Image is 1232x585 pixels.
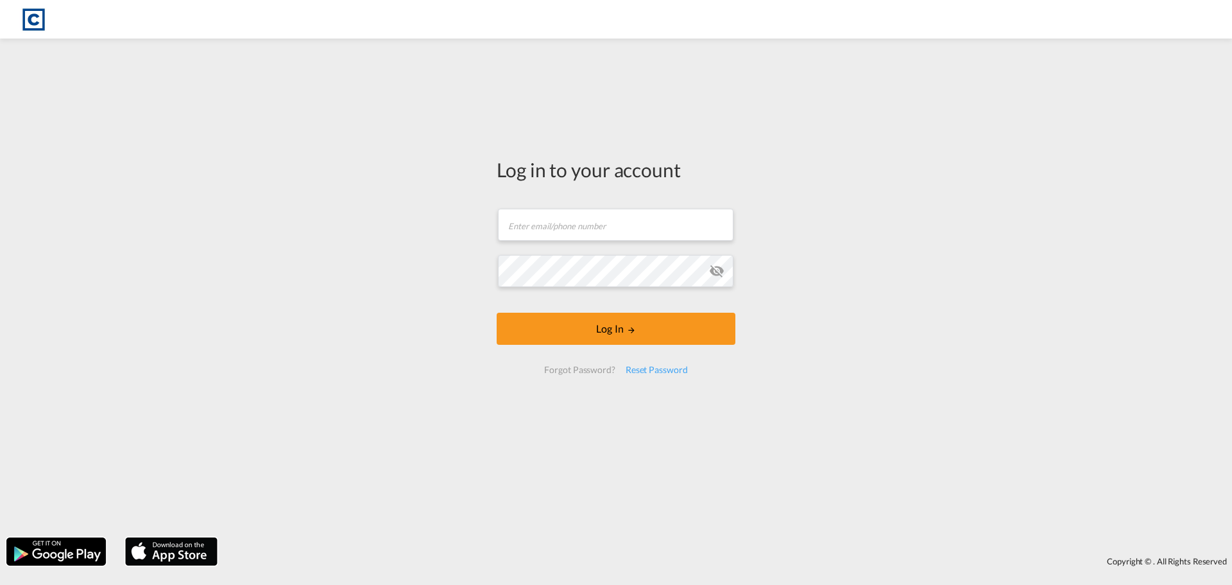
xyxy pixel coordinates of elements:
[497,156,735,183] div: Log in to your account
[709,263,724,279] md-icon: icon-eye-off
[124,536,219,567] img: apple.png
[620,358,693,381] div: Reset Password
[5,536,107,567] img: google.png
[497,313,735,345] button: LOGIN
[498,209,733,241] input: Enter email/phone number
[224,550,1232,572] div: Copyright © . All Rights Reserved
[19,5,48,34] img: 1fdb9190129311efbfaf67cbb4249bed.jpeg
[539,358,620,381] div: Forgot Password?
